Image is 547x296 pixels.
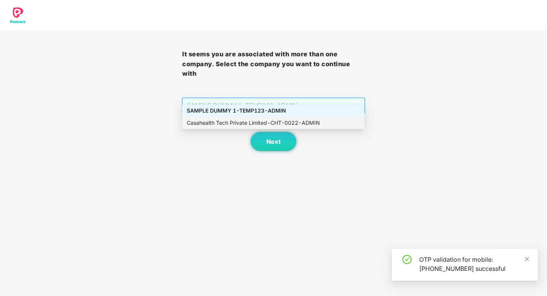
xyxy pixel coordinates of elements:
[187,98,360,113] span: SAMPLE DUMMY 1 - TEMP123 - ADMIN
[187,119,360,127] div: Casahealth Tech Private Limited - CHT-0022 - ADMIN
[266,138,281,145] span: Next
[187,107,360,115] div: SAMPLE DUMMY 1 - TEMP123 - ADMIN
[402,255,412,264] span: check-circle
[419,255,529,273] div: OTP validation for mobile: [PHONE_NUMBER] successful
[182,49,364,79] h3: It seems you are associated with more than one company. Select the company you want to continue with
[524,256,530,262] span: close
[251,132,296,151] button: Next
